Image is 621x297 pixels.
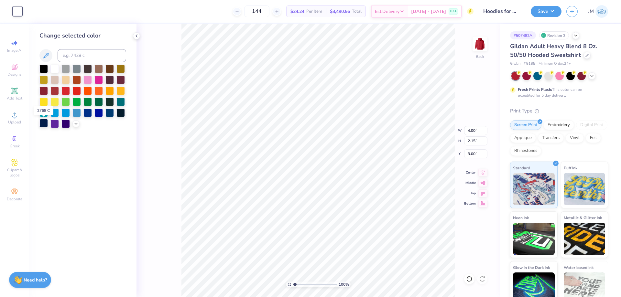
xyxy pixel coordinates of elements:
span: Gildan [510,61,520,67]
span: Decorate [7,196,22,202]
span: Center [464,170,476,175]
div: Revision 3 [539,31,569,39]
span: Clipart & logos [3,167,26,178]
a: JM [588,5,608,18]
span: Add Text [7,96,22,101]
div: Embroidery [543,120,574,130]
span: JM [588,8,594,15]
span: Designs [7,72,22,77]
span: Top [464,191,476,196]
span: Puff Ink [564,164,577,171]
span: Total [352,8,362,15]
span: Water based Ink [564,264,594,271]
div: Back [476,54,484,59]
input: e.g. 7428 c [58,49,126,62]
span: Upload [8,120,21,125]
span: $3,490.56 [330,8,350,15]
div: Applique [510,133,536,143]
div: Digital Print [576,120,607,130]
span: [DATE] - [DATE] [411,8,446,15]
span: 100 % [339,281,349,287]
strong: Need help? [24,277,47,283]
button: Save [531,6,561,17]
span: FREE [450,9,457,14]
span: Gildan Adult Heavy Blend 8 Oz. 50/50 Hooded Sweatshirt [510,42,597,59]
span: Metallic & Glitter Ink [564,214,602,221]
div: Foil [586,133,601,143]
input: Untitled Design [478,5,526,18]
img: Back [474,37,486,50]
img: Standard [513,173,555,205]
div: 2768 C [34,106,53,115]
img: Joshua Macky Gaerlan [595,5,608,18]
span: Middle [464,181,476,185]
span: # G185 [524,61,535,67]
img: Metallic & Glitter Ink [564,223,605,255]
span: Neon Ink [513,214,529,221]
span: Est. Delivery [375,8,399,15]
span: $24.24 [290,8,304,15]
span: Per Item [306,8,322,15]
div: Change selected color [39,31,126,40]
input: – – [244,5,269,17]
div: # 507482A [510,31,536,39]
div: Print Type [510,107,608,115]
span: Bottom [464,201,476,206]
img: Puff Ink [564,173,605,205]
div: This color can be expedited for 5 day delivery. [518,87,597,98]
span: Minimum Order: 24 + [539,61,571,67]
div: Transfers [538,133,564,143]
span: Greek [10,143,20,149]
div: Rhinestones [510,146,541,156]
span: Glow in the Dark Ink [513,264,550,271]
strong: Fresh Prints Flash: [518,87,552,92]
img: Neon Ink [513,223,555,255]
div: Vinyl [566,133,584,143]
div: Screen Print [510,120,541,130]
span: Standard [513,164,530,171]
span: Image AI [7,48,22,53]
